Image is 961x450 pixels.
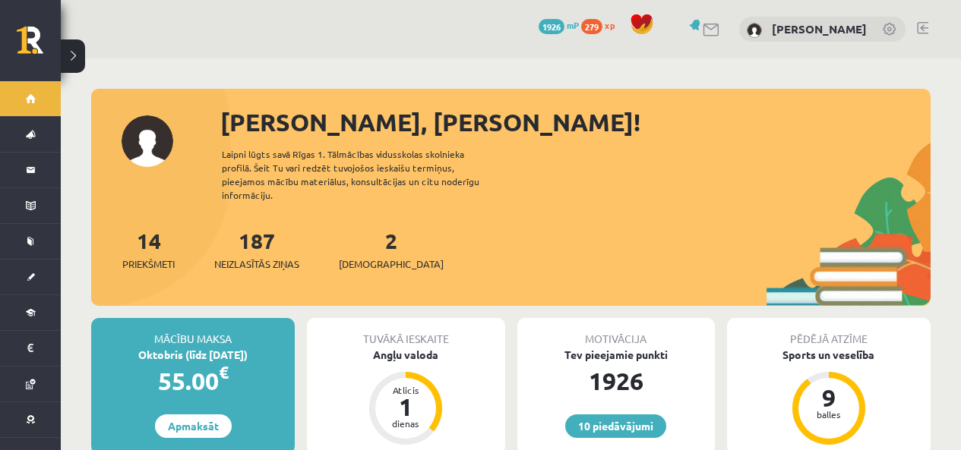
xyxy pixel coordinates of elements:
div: Mācību maksa [91,318,295,347]
a: [PERSON_NAME] [772,21,867,36]
a: Apmaksāt [155,414,232,438]
div: 1 [383,395,428,419]
span: [DEMOGRAPHIC_DATA] [339,256,444,272]
div: 9 [806,385,852,410]
div: Tuvākā ieskaite [307,318,504,347]
div: Laipni lūgts savā Rīgas 1. Tālmācības vidusskolas skolnieka profilā. Šeit Tu vari redzēt tuvojošo... [222,147,506,202]
div: Tev pieejamie punkti [517,347,715,363]
span: Priekšmeti [122,256,175,272]
div: Motivācija [517,318,715,347]
div: 1926 [517,363,715,399]
span: xp [605,19,615,31]
span: 1926 [539,19,564,34]
a: Sports un veselība 9 balles [727,347,931,447]
a: Rīgas 1. Tālmācības vidusskola [17,27,61,65]
div: 55.00 [91,363,295,399]
div: dienas [383,419,428,428]
span: 279 [581,19,602,34]
span: € [219,361,229,383]
a: Angļu valoda Atlicis 1 dienas [307,347,504,447]
div: balles [806,410,852,419]
a: 187Neizlasītās ziņas [214,227,299,272]
div: Angļu valoda [307,347,504,363]
a: 2[DEMOGRAPHIC_DATA] [339,227,444,272]
div: Sports un veselība [727,347,931,363]
div: Pēdējā atzīme [727,318,931,347]
div: Oktobris (līdz [DATE]) [91,347,295,363]
span: Neizlasītās ziņas [214,256,299,272]
a: 1926 mP [539,19,579,31]
a: 10 piedāvājumi [565,414,666,438]
a: 14Priekšmeti [122,227,175,272]
div: Atlicis [383,385,428,395]
div: [PERSON_NAME], [PERSON_NAME]! [220,104,931,140]
span: mP [567,19,579,31]
a: 279 xp [581,19,622,31]
img: Daniela Fedukoviča [747,23,762,38]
